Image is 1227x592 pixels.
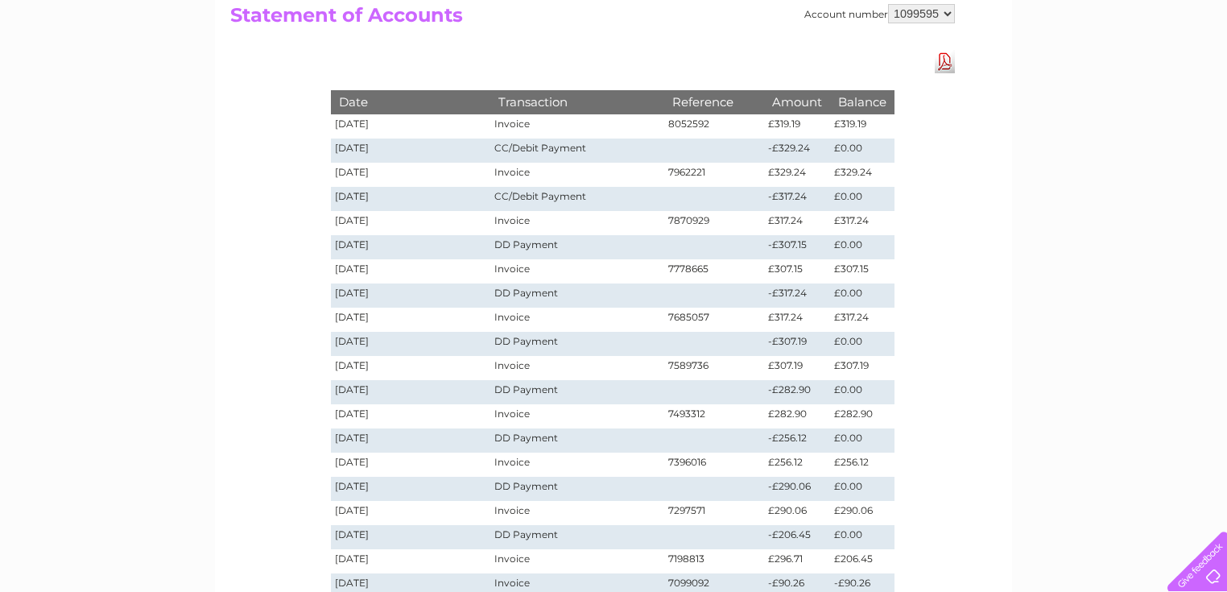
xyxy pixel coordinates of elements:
[764,356,830,380] td: £307.19
[331,549,490,573] td: [DATE]
[664,308,764,332] td: 7685057
[331,525,490,549] td: [DATE]
[490,332,664,356] td: DD Payment
[830,284,894,308] td: £0.00
[804,4,955,23] div: Account number
[43,42,125,91] img: logo.png
[490,453,664,477] td: Invoice
[830,163,894,187] td: £329.24
[331,501,490,525] td: [DATE]
[664,163,764,187] td: 7962221
[664,259,764,284] td: 7778665
[830,549,894,573] td: £206.45
[490,356,664,380] td: Invoice
[490,404,664,428] td: Invoice
[664,549,764,573] td: 7198813
[923,8,1035,28] a: 0333 014 3131
[331,90,490,114] th: Date
[764,501,830,525] td: £290.06
[490,549,664,573] td: Invoice
[331,187,490,211] td: [DATE]
[230,4,955,35] h2: Statement of Accounts
[830,90,894,114] th: Balance
[935,50,955,73] a: Download Pdf
[664,404,764,428] td: 7493312
[331,477,490,501] td: [DATE]
[490,477,664,501] td: DD Payment
[490,187,664,211] td: CC/Debit Payment
[664,501,764,525] td: 7297571
[764,235,830,259] td: -£307.15
[331,211,490,235] td: [DATE]
[331,428,490,453] td: [DATE]
[331,380,490,404] td: [DATE]
[830,235,894,259] td: £0.00
[764,284,830,308] td: -£317.24
[830,114,894,139] td: £319.19
[490,428,664,453] td: DD Payment
[234,9,995,78] div: Clear Business is a trading name of Verastar Limited (registered in [GEOGRAPHIC_DATA] No. 3667643...
[331,163,490,187] td: [DATE]
[830,332,894,356] td: £0.00
[664,211,764,235] td: 7870929
[490,114,664,139] td: Invoice
[331,404,490,428] td: [DATE]
[764,187,830,211] td: -£317.24
[1174,68,1212,81] a: Log out
[764,404,830,428] td: £282.90
[490,139,664,163] td: CC/Debit Payment
[490,308,664,332] td: Invoice
[764,380,830,404] td: -£282.90
[331,139,490,163] td: [DATE]
[830,525,894,549] td: £0.00
[830,356,894,380] td: £307.19
[764,428,830,453] td: -£256.12
[764,259,830,284] td: £307.15
[764,211,830,235] td: £317.24
[490,163,664,187] td: Invoice
[664,453,764,477] td: 7396016
[490,211,664,235] td: Invoice
[764,139,830,163] td: -£329.24
[1087,68,1110,81] a: Blog
[764,332,830,356] td: -£307.19
[1120,68,1159,81] a: Contact
[331,332,490,356] td: [DATE]
[764,163,830,187] td: £329.24
[764,114,830,139] td: £319.19
[331,259,490,284] td: [DATE]
[490,259,664,284] td: Invoice
[331,453,490,477] td: [DATE]
[664,90,764,114] th: Reference
[830,139,894,163] td: £0.00
[764,549,830,573] td: £296.71
[830,453,894,477] td: £256.12
[830,259,894,284] td: £307.15
[490,90,664,114] th: Transaction
[664,356,764,380] td: 7589736
[830,501,894,525] td: £290.06
[830,211,894,235] td: £317.24
[764,525,830,549] td: -£206.45
[830,380,894,404] td: £0.00
[830,187,894,211] td: £0.00
[764,308,830,332] td: £317.24
[830,404,894,428] td: £282.90
[331,114,490,139] td: [DATE]
[830,428,894,453] td: £0.00
[1029,68,1077,81] a: Telecoms
[764,477,830,501] td: -£290.06
[764,90,830,114] th: Amount
[764,453,830,477] td: £256.12
[490,235,664,259] td: DD Payment
[984,68,1019,81] a: Energy
[331,284,490,308] td: [DATE]
[490,284,664,308] td: DD Payment
[331,235,490,259] td: [DATE]
[944,68,974,81] a: Water
[331,308,490,332] td: [DATE]
[830,477,894,501] td: £0.00
[664,114,764,139] td: 8052592
[490,501,664,525] td: Invoice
